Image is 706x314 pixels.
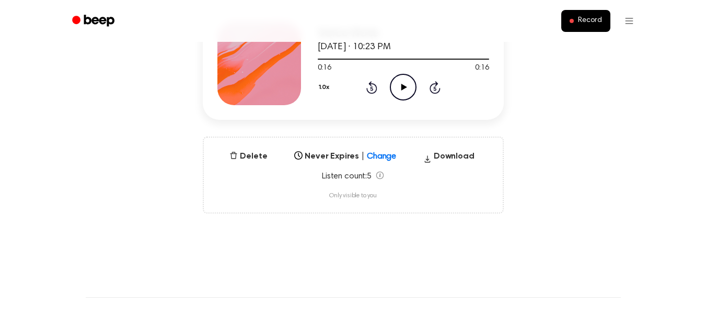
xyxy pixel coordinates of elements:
button: Delete [225,150,271,163]
span: 0:16 [318,63,331,74]
button: Download [419,150,479,167]
span: 0:16 [475,63,489,74]
span: Listen count reflects other listeners' listens (at most one play per listener per hour). Replays ... [376,171,384,180]
span: Only visible to you [329,192,377,200]
a: Beep [65,11,124,31]
span: [DATE] · 10:23 PM [318,42,391,52]
button: 1.0x [318,78,333,96]
span: Record [578,16,601,26]
button: Record [561,10,610,32]
span: Listen count: 5 [322,171,372,182]
button: Open menu [617,8,642,33]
